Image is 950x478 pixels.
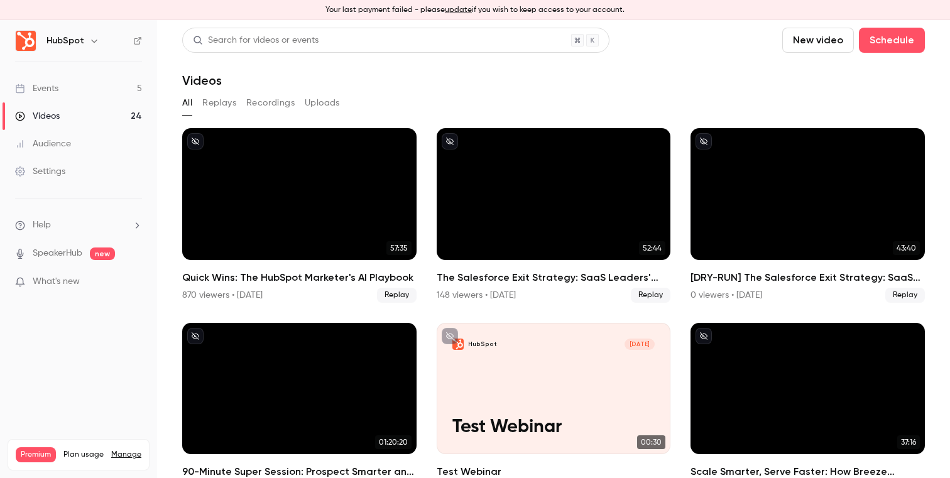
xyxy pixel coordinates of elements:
span: 57:35 [386,241,412,255]
button: update [445,4,472,16]
a: Manage [111,450,141,460]
span: Replay [377,288,417,303]
span: Replay [885,288,925,303]
section: Videos [182,28,925,470]
h2: Quick Wins: The HubSpot Marketer's AI Playbook [182,270,417,285]
p: Test Webinar [452,417,655,438]
div: Audience [15,138,71,150]
iframe: Noticeable Trigger [127,276,142,288]
p: HubSpot [468,340,497,349]
div: 870 viewers • [DATE] [182,289,263,301]
li: The Salesforce Exit Strategy: SaaS Leaders' Journeys to HubSpot's Unified Platform [437,128,671,303]
button: All [182,93,192,113]
button: New video [782,28,854,53]
span: Help [33,219,51,232]
p: Your last payment failed - please if you wish to keep access to your account. [325,4,625,16]
button: Replays [202,93,236,113]
span: Plan usage [63,450,104,460]
a: SpeakerHub [33,247,82,260]
button: Recordings [246,93,295,113]
a: 57:35Quick Wins: The HubSpot Marketer's AI Playbook870 viewers • [DATE]Replay [182,128,417,303]
span: What's new [33,275,80,288]
h2: The Salesforce Exit Strategy: SaaS Leaders' Journeys to HubSpot's Unified Platform [437,270,671,285]
span: new [90,247,115,260]
button: unpublished [442,133,458,149]
h2: [DRY-RUN] The Salesforce Exit Strategy: SaaS Leaders' Journeys to HubSpot's Unified Platform [691,270,925,285]
button: unpublished [442,328,458,344]
span: Replay [631,288,670,303]
button: Uploads [305,93,340,113]
a: 52:44The Salesforce Exit Strategy: SaaS Leaders' Journeys to HubSpot's Unified Platform148 viewer... [437,128,671,303]
li: help-dropdown-opener [15,219,142,232]
button: unpublished [187,133,204,149]
li: Quick Wins: The HubSpot Marketer's AI Playbook [182,128,417,303]
button: unpublished [696,133,712,149]
span: Premium [16,447,56,462]
img: Test Webinar [452,339,464,350]
div: Events [15,82,58,95]
span: [DATE] [625,339,655,350]
span: 00:30 [637,435,665,449]
span: 43:40 [893,241,920,255]
div: 148 viewers • [DATE] [437,289,516,301]
span: 52:44 [639,241,665,255]
h1: Videos [182,73,222,88]
h6: HubSpot [46,35,84,47]
div: 0 viewers • [DATE] [691,289,762,301]
a: 43:40[DRY-RUN] The Salesforce Exit Strategy: SaaS Leaders' Journeys to HubSpot's Unified Platform... [691,128,925,303]
div: Search for videos or events [193,34,319,47]
button: unpublished [696,328,712,344]
div: Videos [15,110,60,122]
button: Schedule [859,28,925,53]
span: 01:20:20 [375,435,412,449]
li: [DRY-RUN] The Salesforce Exit Strategy: SaaS Leaders' Journeys to HubSpot's Unified Platform [691,128,925,303]
span: 37:16 [897,435,920,449]
button: unpublished [187,328,204,344]
img: HubSpot [16,31,36,51]
div: Settings [15,165,65,178]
